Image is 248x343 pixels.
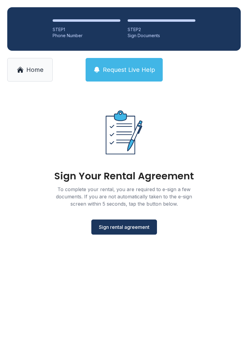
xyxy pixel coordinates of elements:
img: Rental agreement document illustration [93,101,155,164]
span: Home [26,66,44,74]
div: STEP 2 [128,27,195,33]
span: Sign rental agreement [99,223,149,231]
div: Phone Number [53,33,120,39]
div: To complete your rental, you are required to e-sign a few documents. If you are not automatically... [48,186,200,207]
div: Sign Your Rental Agreement [54,171,194,181]
span: Request Live Help [103,66,155,74]
div: STEP 1 [53,27,120,33]
div: Sign Documents [128,33,195,39]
